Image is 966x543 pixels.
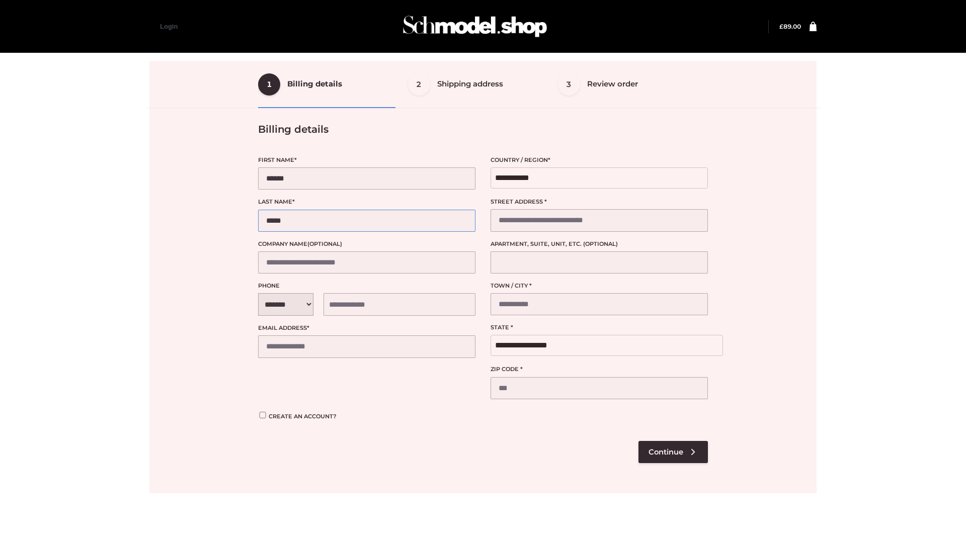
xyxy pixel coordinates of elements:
a: Login [160,23,178,30]
bdi: 89.00 [779,23,801,30]
span: £ [779,23,783,30]
img: Schmodel Admin 964 [399,7,550,46]
a: £89.00 [779,23,801,30]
